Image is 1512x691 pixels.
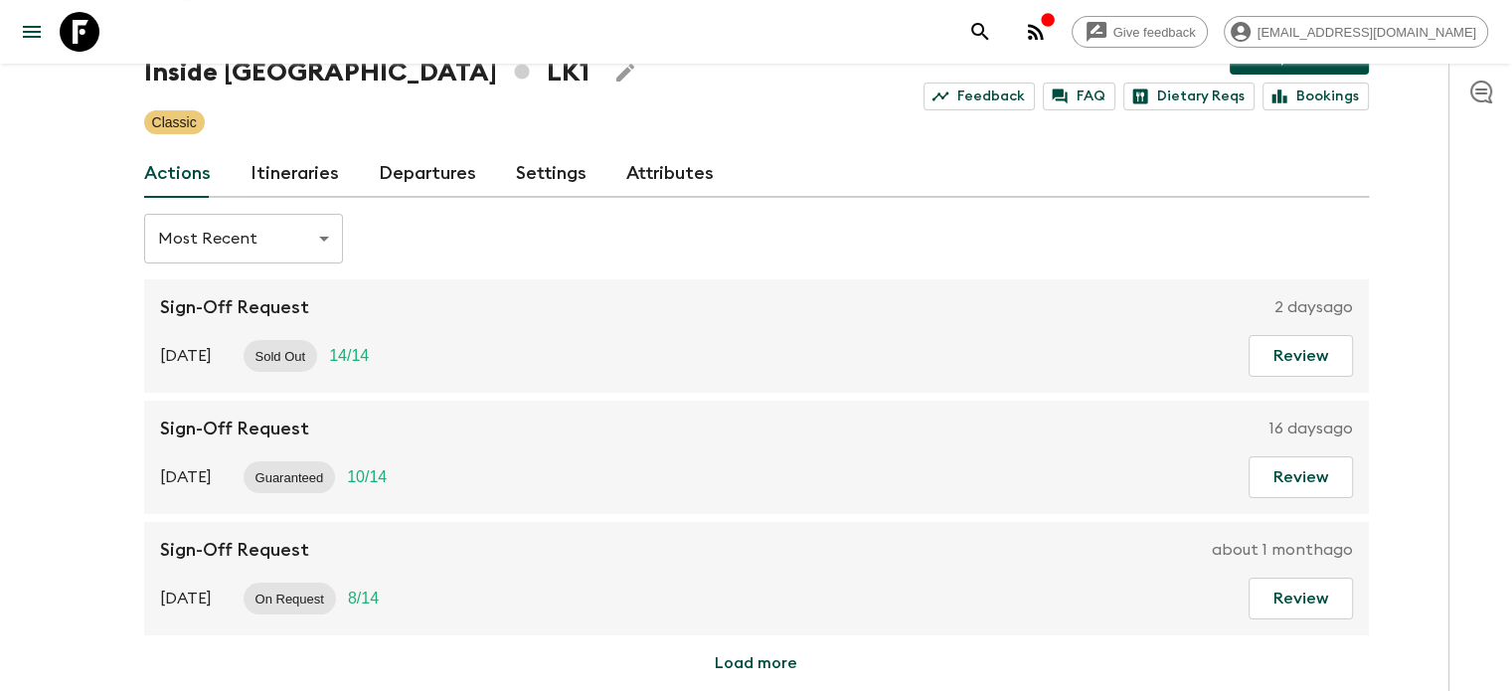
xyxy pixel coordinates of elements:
p: [DATE] [160,344,212,368]
span: On Request [244,592,336,606]
div: Trip Fill [317,340,381,372]
a: FAQ [1043,83,1115,110]
button: menu [12,12,52,52]
div: Most Recent [144,211,343,266]
p: about 1 month ago [1212,538,1353,562]
button: Review [1249,456,1353,498]
p: Classic [152,112,197,132]
p: 10 / 14 [347,465,387,489]
a: Bookings [1262,83,1369,110]
a: Departures [379,150,476,198]
span: Guaranteed [244,470,336,485]
p: Load more [715,651,797,675]
div: Trip Fill [336,583,391,614]
h1: Inside [GEOGRAPHIC_DATA] LK1 [144,53,589,92]
a: Actions [144,150,211,198]
button: search adventures [960,12,1000,52]
button: Review [1249,578,1353,619]
a: Give feedback [1072,16,1208,48]
p: 8 / 14 [348,587,379,610]
span: [EMAIL_ADDRESS][DOMAIN_NAME] [1247,25,1487,40]
div: Trip Fill [335,461,399,493]
span: Sold Out [244,349,318,364]
p: [DATE] [160,465,212,489]
a: Dietary Reqs [1123,83,1255,110]
p: Sign-Off Request [160,538,309,562]
div: [EMAIL_ADDRESS][DOMAIN_NAME] [1224,16,1488,48]
p: Sign-Off Request [160,417,309,440]
a: Attributes [626,150,714,198]
p: 2 days ago [1274,295,1353,319]
a: Settings [516,150,587,198]
p: 16 days ago [1269,417,1353,440]
button: Edit Adventure Title [605,53,645,92]
span: Give feedback [1102,25,1207,40]
p: Sign-Off Request [160,295,309,319]
a: Feedback [924,83,1035,110]
a: Itineraries [251,150,339,198]
p: 14 / 14 [329,344,369,368]
button: Review [1249,335,1353,377]
p: [DATE] [160,587,212,610]
button: Load more [632,643,881,683]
